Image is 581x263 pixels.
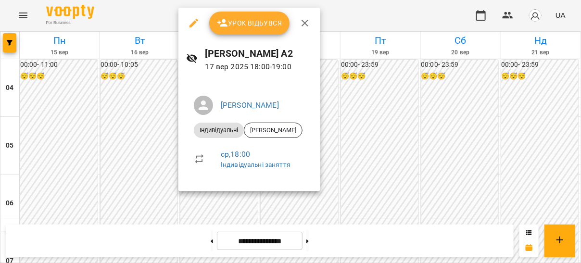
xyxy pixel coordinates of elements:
a: Індивідуальні заняття [221,161,290,168]
p: 17 вер 2025 18:00 - 19:00 [205,61,313,73]
span: Індивідуальні [194,126,244,135]
a: [PERSON_NAME] [221,100,279,110]
a: ср , 18:00 [221,150,250,159]
div: [PERSON_NAME] [244,123,303,138]
span: Урок відбувся [217,17,282,29]
span: [PERSON_NAME] [244,126,302,135]
button: Урок відбувся [209,12,290,35]
h6: [PERSON_NAME] А2 [205,46,313,61]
